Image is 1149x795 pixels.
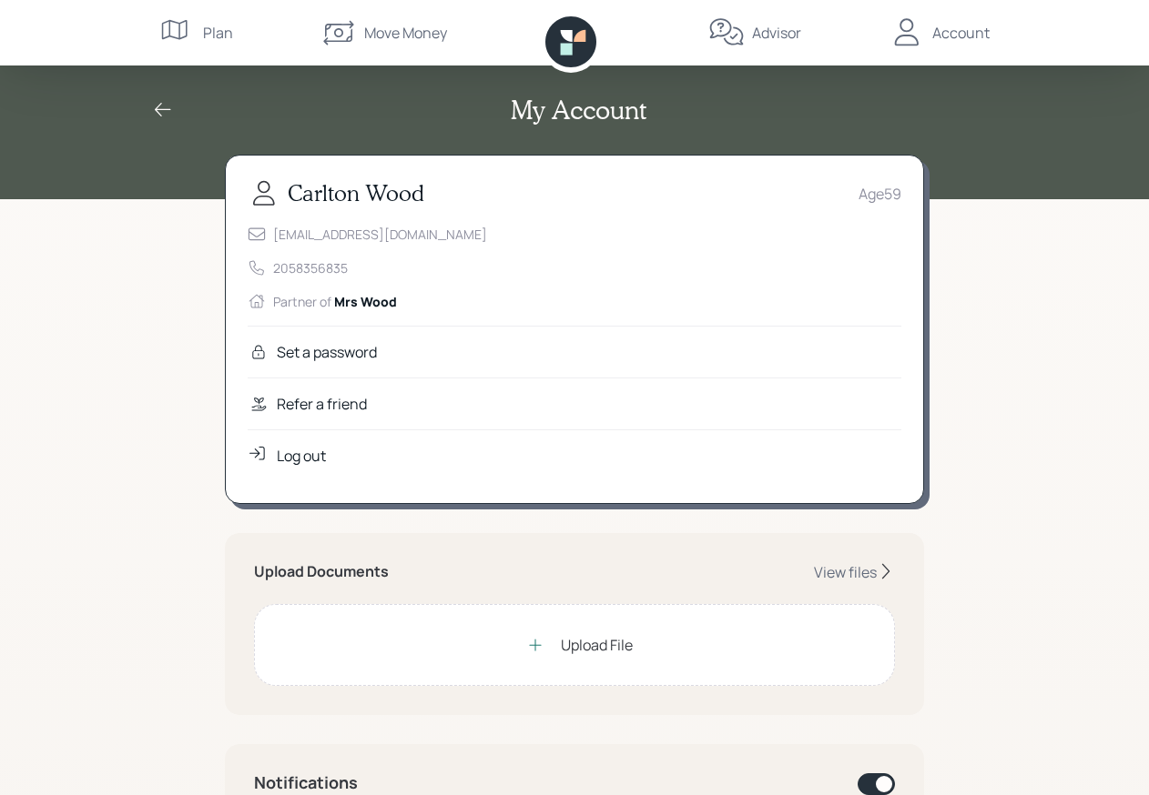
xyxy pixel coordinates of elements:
div: Move Money [364,22,447,44]
h5: Upload Documents [254,563,389,580]
div: [EMAIL_ADDRESS][DOMAIN_NAME] [273,225,487,244]
h3: Carlton Wood [288,180,424,206]
h4: Notifications [254,773,358,793]
div: Account [932,22,990,44]
div: Upload File [561,634,633,656]
div: Log out [277,445,326,467]
div: 2058356835 [273,258,348,277]
div: Partner of [273,292,397,311]
h2: My Account [511,95,646,126]
div: Plan [203,22,233,44]
span: Mrs Wood [334,293,397,310]
div: Advisor [752,22,801,44]
div: Refer a friend [277,393,367,415]
div: View files [814,562,877,582]
div: Age 59 [859,183,901,205]
div: Set a password [277,341,377,363]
